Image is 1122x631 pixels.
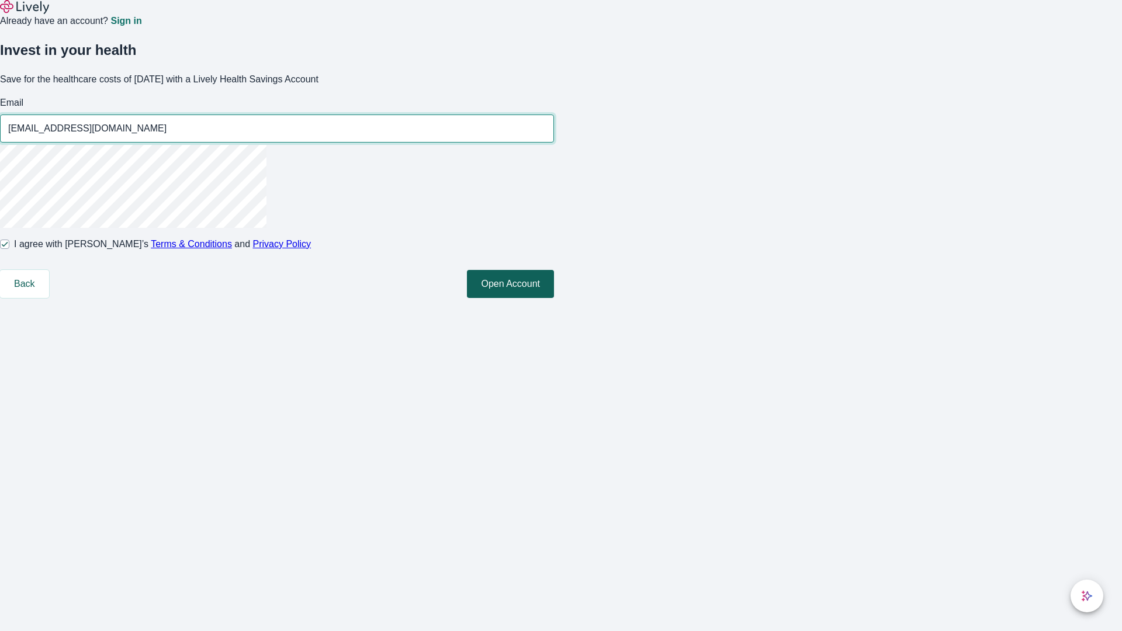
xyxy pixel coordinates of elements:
[253,239,311,249] a: Privacy Policy
[467,270,554,298] button: Open Account
[1071,580,1103,612] button: chat
[1081,590,1093,602] svg: Lively AI Assistant
[151,239,232,249] a: Terms & Conditions
[110,16,141,26] a: Sign in
[14,237,311,251] span: I agree with [PERSON_NAME]’s and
